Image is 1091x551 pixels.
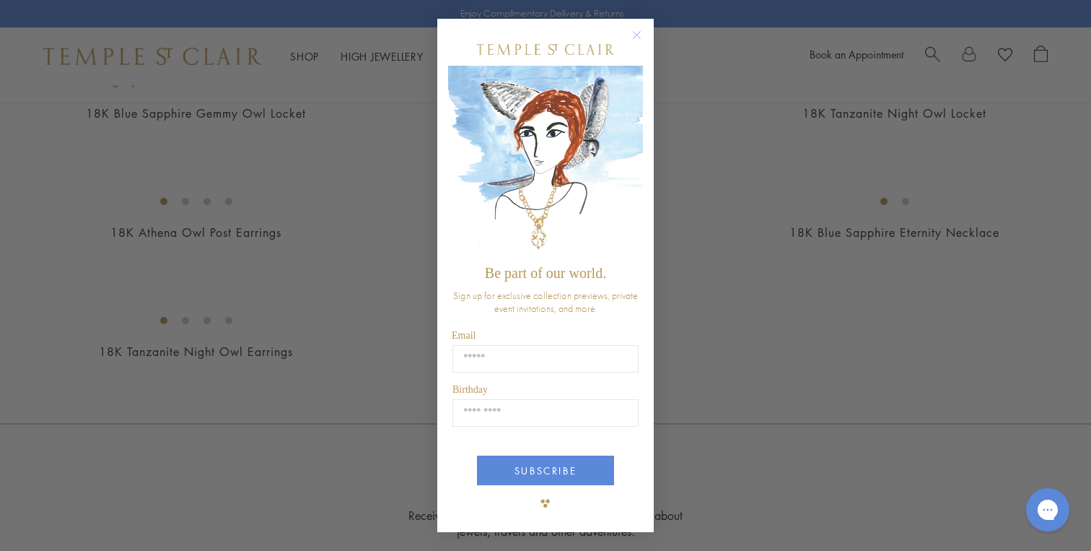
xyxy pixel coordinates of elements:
[452,330,476,341] span: Email
[635,33,653,51] button: Close dialog
[485,265,606,281] span: Be part of our world.
[531,489,560,518] img: TSC
[452,345,639,373] input: Email
[453,289,638,315] span: Sign up for exclusive collection previews, private event invitations, and more.
[477,456,614,485] button: SUBSCRIBE
[477,44,614,55] img: Temple St. Clair
[1019,483,1077,537] iframe: Gorgias live chat messenger
[452,384,488,395] span: Birthday
[448,66,643,259] img: c4a9eb12-d91a-4d4a-8ee0-386386f4f338.jpeg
